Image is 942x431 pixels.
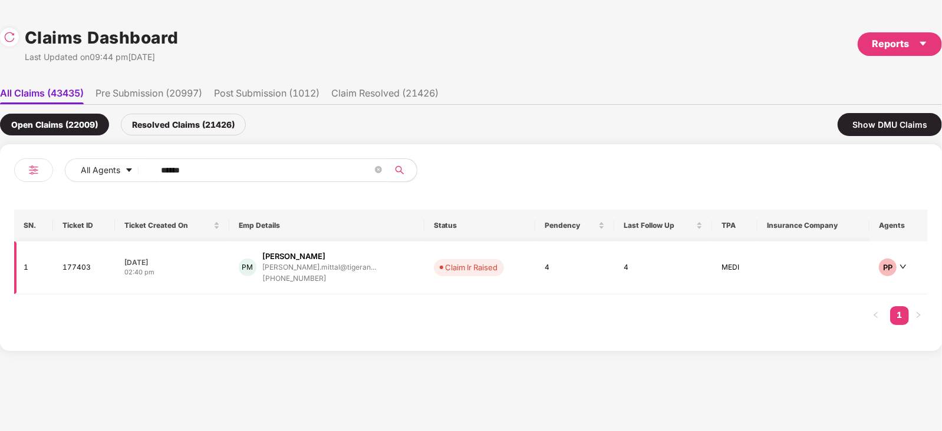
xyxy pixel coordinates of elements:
span: caret-down [125,166,133,175]
th: SN. [14,210,53,241]
img: svg+xml;base64,PHN2ZyB4bWxucz0iaHR0cDovL3d3dy53My5vcmcvMjAwMC9zdmciIHdpZHRoPSIyNCIgaGVpZ2h0PSIyNC... [27,163,41,177]
img: svg+xml;base64,PHN2ZyBpZD0iUmVsb2FkLTMyeDMyIiB4bWxucz0iaHR0cDovL3d3dy53My5vcmcvMjAwMC9zdmciIHdpZH... [4,31,15,43]
button: search [388,158,417,182]
span: All Agents [81,164,120,177]
li: Claim Resolved (21426) [331,87,439,104]
h1: Claims Dashboard [25,25,179,51]
span: Ticket Created On [124,221,211,230]
td: 1 [14,241,53,294]
td: 4 [535,241,614,294]
th: Last Follow Up [614,210,712,241]
div: 02:40 pm [124,267,220,277]
li: Previous Page [867,306,885,325]
th: Status [424,210,536,241]
button: right [909,306,928,325]
div: Resolved Claims (21426) [121,114,246,135]
div: Show DMU Claims [838,113,942,136]
button: All Agentscaret-down [65,158,159,182]
span: search [388,165,411,175]
li: Next Page [909,306,928,325]
div: Claim Ir Raised [446,261,498,273]
div: Last Updated on 09:44 pm[DATE] [25,51,179,64]
span: Last Follow Up [624,221,694,230]
td: MEDI [712,241,757,294]
span: right [915,311,922,319]
div: [PERSON_NAME] [262,251,325,262]
li: Pre Submission (20997) [95,87,202,104]
span: down [900,263,907,270]
span: caret-down [918,39,928,48]
span: left [872,311,880,319]
th: Insurance Company [757,210,869,241]
td: 177403 [53,241,115,294]
th: Ticket Created On [115,210,229,241]
th: Emp Details [229,210,424,241]
th: Agents [869,210,928,241]
button: left [867,306,885,325]
li: Post Submission (1012) [214,87,320,104]
th: Pendency [535,210,614,241]
div: [PHONE_NUMBER] [262,273,376,284]
a: 1 [890,306,909,324]
span: close-circle [375,166,382,173]
div: [PERSON_NAME].mittal@tigeran... [262,263,376,271]
div: PM [239,258,256,276]
td: 4 [614,241,712,294]
div: PP [879,258,897,276]
th: TPA [712,210,757,241]
th: Ticket ID [53,210,115,241]
span: Pendency [545,221,596,230]
li: 1 [890,306,909,325]
div: [DATE] [124,257,220,267]
div: Reports [872,37,928,51]
span: close-circle [375,165,382,176]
